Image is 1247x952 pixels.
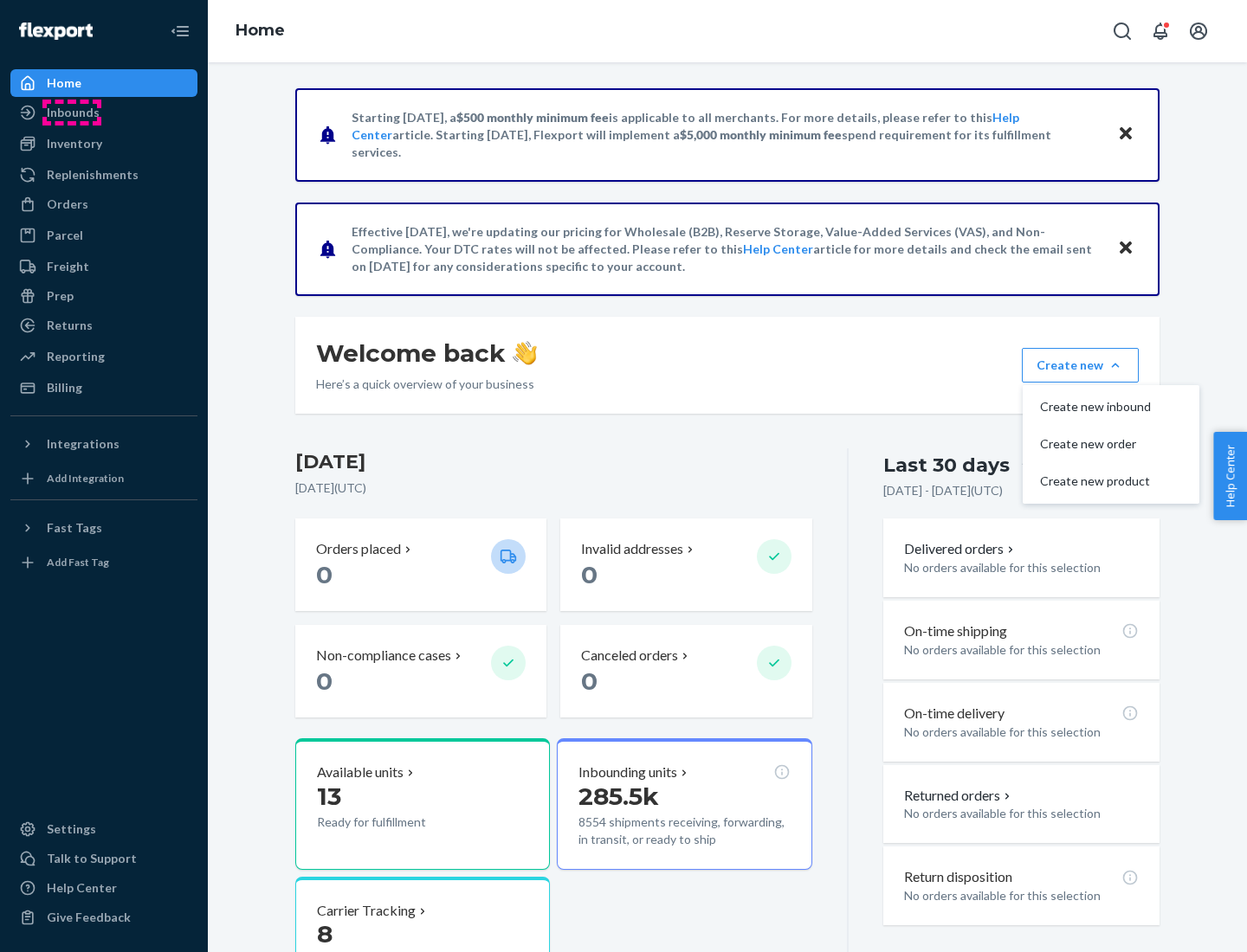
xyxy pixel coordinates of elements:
[47,317,93,334] div: Returns
[10,190,197,218] a: Orders
[1105,14,1140,48] button: Open Search Box
[47,196,88,213] div: Orders
[295,738,550,870] button: Available units13Ready for fulfillment
[10,99,197,126] a: Inbounds
[10,161,197,189] a: Replenishments
[47,471,124,486] div: Add Integration
[47,287,74,305] div: Prep
[1022,348,1139,383] button: Create newCreate new inboundCreate new orderCreate new product
[47,258,89,275] div: Freight
[1026,426,1196,463] button: Create new order
[47,519,102,537] div: Fast Tags
[904,621,1007,641] p: On-time shipping
[1040,438,1151,450] span: Create new order
[10,549,197,576] a: Add Fast Tag
[578,814,790,848] p: 8554 shipments receiving, forwarding, in transit, or ready to ship
[10,465,197,492] a: Add Integration
[1040,475,1151,487] span: Create new product
[1026,389,1196,426] button: Create new inbound
[47,166,139,183] div: Replenishments
[904,887,1139,904] p: No orders available for this selection
[295,448,812,476] h3: [DATE]
[47,820,96,838] div: Settings
[581,646,678,666] p: Canceled orders
[10,312,197,339] a: Returns
[317,814,477,831] p: Ready for fulfillment
[163,14,197,48] button: Close Navigation
[47,104,100,121] div: Inbounds
[295,479,812,497] p: [DATE] ( UTC )
[10,130,197,158] a: Inventory
[317,782,341,811] span: 13
[47,435,120,453] div: Integrations
[1026,463,1196,500] button: Create new product
[316,646,451,666] p: Non-compliance cases
[352,109,1101,161] p: Starting [DATE], a is applicable to all merchants. For more details, please refer to this article...
[19,23,93,40] img: Flexport logo
[10,253,197,280] a: Freight
[352,223,1101,275] p: Effective [DATE], we're updating our pricing for Wholesale (B2B), Reserve Storage, Value-Added Se...
[47,348,105,365] div: Reporting
[10,69,197,97] a: Home
[10,514,197,542] button: Fast Tags
[1181,14,1216,48] button: Open account menu
[1143,14,1178,48] button: Open notifications
[581,666,598,696] span: 0
[47,879,117,897] div: Help Center
[47,74,81,92] div: Home
[581,539,683,559] p: Invalid addresses
[316,560,333,589] span: 0
[47,850,137,867] div: Talk to Support
[10,904,197,931] button: Give Feedback
[222,6,299,56] ol: breadcrumbs
[317,901,416,921] p: Carrier Tracking
[316,666,333,696] span: 0
[317,762,404,782] p: Available units
[47,227,83,244] div: Parcel
[1115,122,1137,147] button: Close
[680,127,842,142] span: $5,000 monthly minimum fee
[47,379,82,396] div: Billing
[1040,401,1151,413] span: Create new inbound
[1115,236,1137,261] button: Close
[316,338,537,369] h1: Welcome back
[904,704,1005,724] p: On-time delivery
[317,919,333,949] span: 8
[47,909,131,926] div: Give Feedback
[295,518,546,611] button: Orders placed 0
[10,343,197,370] a: Reporting
[557,738,811,870] button: Inbounding units285.5k8554 shipments receiving, forwarding, in transit, or ready to ship
[10,222,197,249] a: Parcel
[10,815,197,843] a: Settings
[295,625,546,717] button: Non-compliance cases 0
[904,539,1018,559] button: Delivered orders
[456,110,609,125] span: $500 monthly minimum fee
[904,559,1139,576] p: No orders available for this selection
[47,555,109,569] div: Add Fast Tag
[10,845,197,872] a: Talk to Support
[10,374,197,402] a: Billing
[904,867,1012,887] p: Return disposition
[1213,432,1247,520] button: Help Center
[904,805,1139,822] p: No orders available for this selection
[904,724,1139,741] p: No orders available for this selection
[10,282,197,310] a: Prep
[316,376,537,393] p: Here’s a quick overview of your business
[904,786,1014,806] button: Returned orders
[883,482,1003,499] p: [DATE] - [DATE] ( UTC )
[560,518,811,611] button: Invalid addresses 0
[578,762,677,782] p: Inbounding units
[236,21,285,40] a: Home
[513,341,537,365] img: hand-wave emoji
[560,625,811,717] button: Canceled orders 0
[581,560,598,589] span: 0
[904,641,1139,659] p: No orders available for this selection
[10,874,197,902] a: Help Center
[10,430,197,458] button: Integrations
[578,782,659,811] span: 285.5k
[316,539,401,559] p: Orders placed
[47,135,102,152] div: Inventory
